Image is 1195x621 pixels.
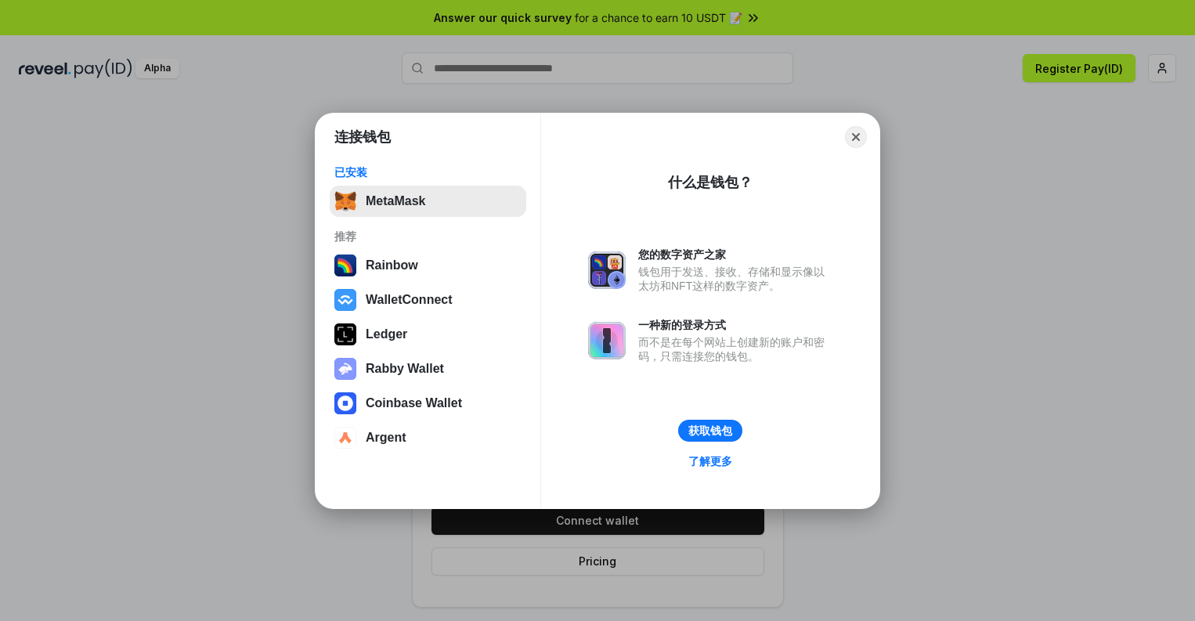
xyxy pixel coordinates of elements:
button: Ledger [330,319,526,350]
a: 了解更多 [679,451,742,471]
div: WalletConnect [366,293,453,307]
img: svg+xml,%3Csvg%20xmlns%3D%22http%3A%2F%2Fwww.w3.org%2F2000%2Fsvg%22%20fill%3D%22none%22%20viewBox... [588,322,626,359]
button: Coinbase Wallet [330,388,526,419]
div: Argent [366,431,406,445]
div: 推荐 [334,229,522,244]
button: Argent [330,422,526,453]
img: svg+xml,%3Csvg%20width%3D%22120%22%20height%3D%22120%22%20viewBox%3D%220%200%20120%20120%22%20fil... [334,255,356,276]
h1: 连接钱包 [334,128,391,146]
img: svg+xml,%3Csvg%20width%3D%2228%22%20height%3D%2228%22%20viewBox%3D%220%200%2028%2028%22%20fill%3D... [334,392,356,414]
button: Rabby Wallet [330,353,526,385]
button: Close [845,126,867,148]
img: svg+xml,%3Csvg%20xmlns%3D%22http%3A%2F%2Fwww.w3.org%2F2000%2Fsvg%22%20width%3D%2228%22%20height%3... [334,323,356,345]
img: svg+xml,%3Csvg%20fill%3D%22none%22%20height%3D%2233%22%20viewBox%3D%220%200%2035%2033%22%20width%... [334,190,356,212]
button: MetaMask [330,186,526,217]
div: MetaMask [366,194,425,208]
div: 了解更多 [688,454,732,468]
div: Rabby Wallet [366,362,444,376]
img: svg+xml,%3Csvg%20width%3D%2228%22%20height%3D%2228%22%20viewBox%3D%220%200%2028%2028%22%20fill%3D... [334,289,356,311]
button: 获取钱包 [678,420,742,442]
div: Rainbow [366,258,418,273]
div: 您的数字资产之家 [638,247,832,262]
div: 已安装 [334,165,522,179]
div: 钱包用于发送、接收、存储和显示像以太坊和NFT这样的数字资产。 [638,265,832,293]
div: Ledger [366,327,407,341]
button: WalletConnect [330,284,526,316]
div: 而不是在每个网站上创建新的账户和密码，只需连接您的钱包。 [638,335,832,363]
img: svg+xml,%3Csvg%20width%3D%2228%22%20height%3D%2228%22%20viewBox%3D%220%200%2028%2028%22%20fill%3D... [334,427,356,449]
div: Coinbase Wallet [366,396,462,410]
button: Rainbow [330,250,526,281]
img: svg+xml,%3Csvg%20xmlns%3D%22http%3A%2F%2Fwww.w3.org%2F2000%2Fsvg%22%20fill%3D%22none%22%20viewBox... [588,251,626,289]
div: 什么是钱包？ [668,173,753,192]
div: 一种新的登录方式 [638,318,832,332]
img: svg+xml,%3Csvg%20xmlns%3D%22http%3A%2F%2Fwww.w3.org%2F2000%2Fsvg%22%20fill%3D%22none%22%20viewBox... [334,358,356,380]
div: 获取钱包 [688,424,732,438]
